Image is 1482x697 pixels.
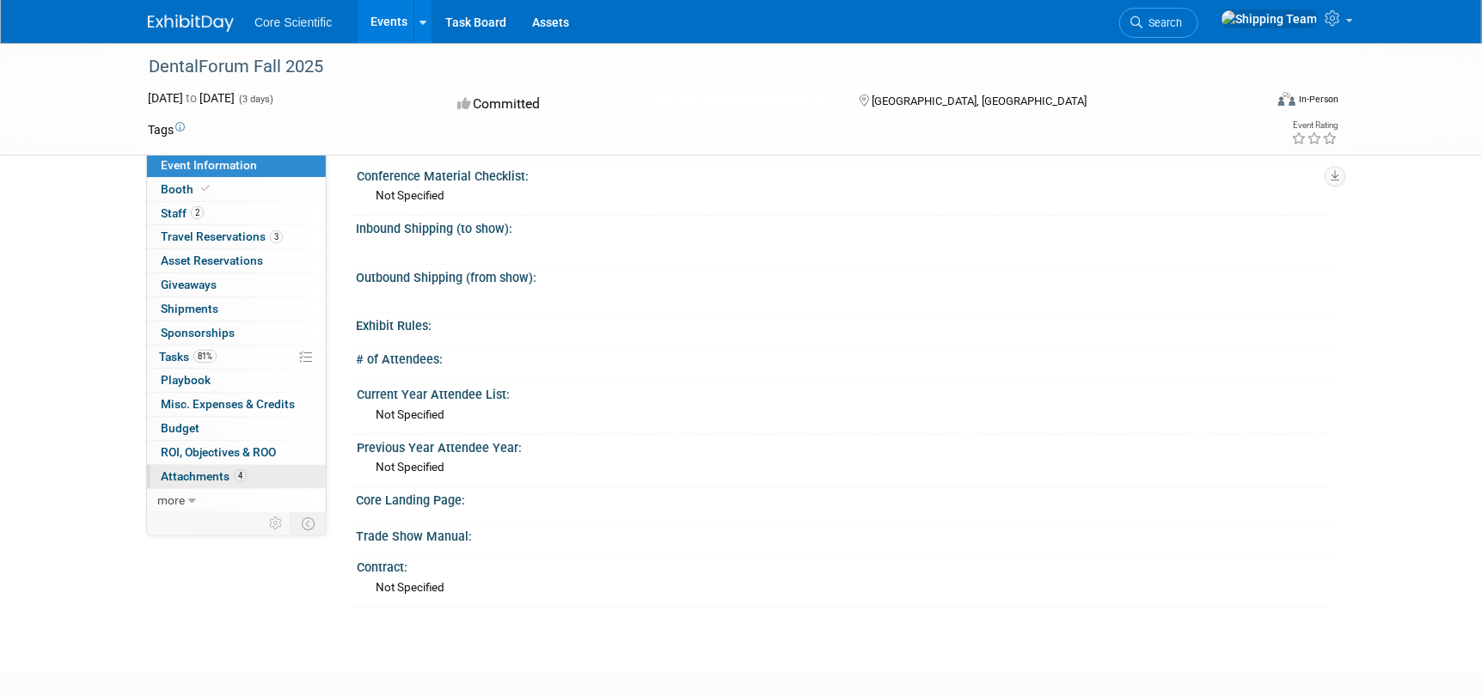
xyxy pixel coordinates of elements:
[376,579,1320,596] div: Not Specified
[356,523,1334,545] div: Trade Show Manual:
[147,441,326,464] a: ROI, Objectives & ROO
[161,278,217,291] span: Giveaways
[161,206,204,220] span: Staff
[161,229,283,243] span: Travel Reservations
[161,469,247,483] span: Attachments
[254,15,332,29] span: Core Scientific
[159,350,217,364] span: Tasks
[157,493,185,507] span: more
[1221,9,1318,28] img: Shipping Team
[161,397,295,411] span: Misc. Expenses & Credits
[1298,93,1338,106] div: In-Person
[161,421,199,435] span: Budget
[872,95,1087,107] span: [GEOGRAPHIC_DATA], [GEOGRAPHIC_DATA]
[161,445,276,459] span: ROI, Objectives & ROO
[147,202,326,225] a: Staff2
[147,393,326,416] a: Misc. Expenses & Credits
[356,216,1334,237] div: Inbound Shipping (to show):
[161,158,257,172] span: Event Information
[270,230,283,243] span: 3
[452,89,832,119] div: Committed
[147,417,326,440] a: Budget
[1142,16,1182,29] span: Search
[191,206,204,219] span: 2
[356,346,1334,368] div: # of Attendees:
[1291,121,1338,130] div: Event Rating
[1119,8,1198,38] a: Search
[161,326,235,339] span: Sponsorships
[234,469,247,482] span: 4
[147,297,326,321] a: Shipments
[237,94,273,105] span: (3 days)
[147,249,326,272] a: Asset Reservations
[261,512,291,535] td: Personalize Event Tab Strip
[376,407,1320,423] div: Not Specified
[376,459,1320,475] div: Not Specified
[291,512,327,535] td: Toggle Event Tabs
[147,178,326,201] a: Booth
[201,184,210,193] i: Booth reservation complete
[161,254,263,267] span: Asset Reservations
[147,273,326,297] a: Giveaways
[148,121,185,138] td: Tags
[147,369,326,392] a: Playbook
[148,91,235,105] span: [DATE] [DATE]
[147,321,326,345] a: Sponsorships
[147,225,326,248] a: Travel Reservations3
[356,265,1334,286] div: Outbound Shipping (from show):
[356,487,1334,509] div: Core Landing Page:
[357,554,1326,576] div: Contract:
[357,435,1326,456] div: Previous Year Attendee Year:
[376,187,1320,204] div: Not Specified
[161,373,211,387] span: Playbook
[183,91,199,105] span: to
[357,382,1326,403] div: Current Year Attendee List:
[147,154,326,177] a: Event Information
[1278,92,1295,106] img: Format-Inperson.png
[161,302,218,315] span: Shipments
[161,182,213,196] span: Booth
[147,345,326,369] a: Tasks81%
[147,465,326,488] a: Attachments4
[148,15,234,32] img: ExhibitDay
[147,489,326,512] a: more
[143,52,1237,83] div: DentalForum Fall 2025
[193,350,217,363] span: 81%
[357,163,1326,185] div: Conference Material Checklist:
[1161,89,1338,115] div: Event Format
[356,313,1334,334] div: Exhibit Rules:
